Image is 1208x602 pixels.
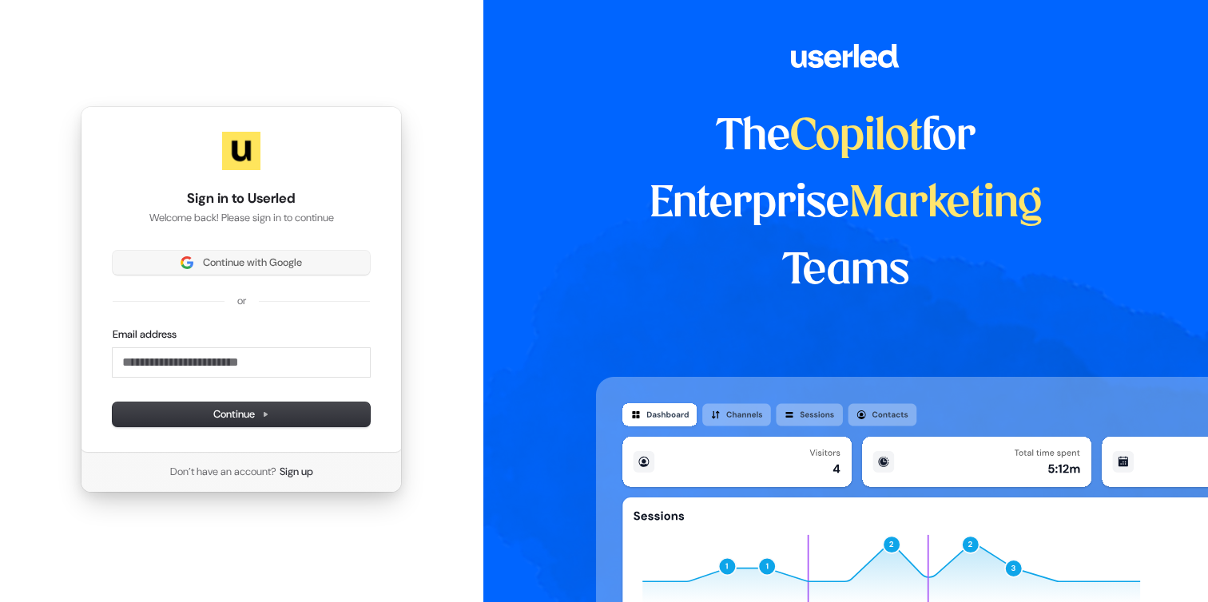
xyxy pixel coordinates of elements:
label: Email address [113,327,177,342]
span: Don’t have an account? [170,465,276,479]
button: Continue [113,402,370,426]
span: Marketing [849,184,1043,225]
span: Copilot [790,117,922,158]
span: Continue [213,407,269,422]
span: Continue with Google [203,255,302,270]
a: Sign up [280,465,313,479]
h1: The for Enterprise Teams [596,104,1095,305]
p: Welcome back! Please sign in to continue [113,211,370,225]
img: Userled [222,132,260,170]
h1: Sign in to Userled [113,189,370,208]
img: Sign in with Google [181,256,193,269]
button: Sign in with GoogleContinue with Google [113,251,370,275]
p: or [237,294,246,308]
